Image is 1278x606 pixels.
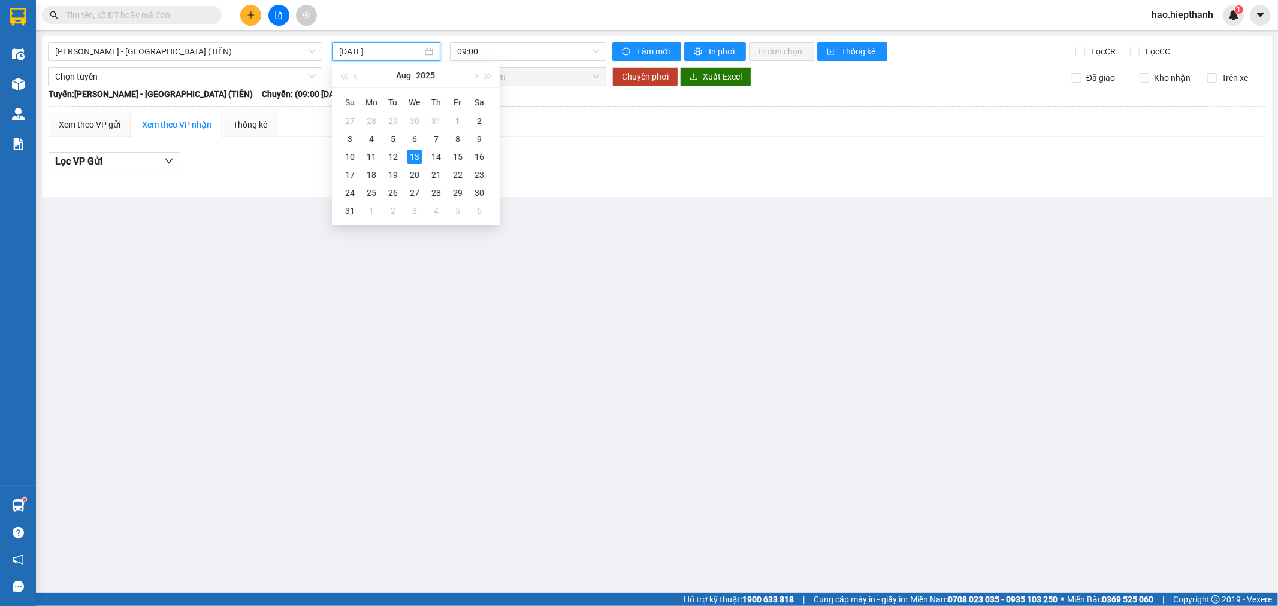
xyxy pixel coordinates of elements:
span: In phơi [709,45,736,58]
span: Cung cấp máy in - giấy in: [814,593,907,606]
button: caret-down [1250,5,1271,26]
td: 2025-08-27 [404,184,425,202]
button: In đơn chọn [749,42,814,61]
div: 21 [429,168,443,182]
span: ⚪️ [1061,597,1064,602]
span: Chọn chuyến [457,68,599,86]
span: Lọc VP Gửi [55,154,102,169]
td: 2025-08-21 [425,166,447,184]
img: warehouse-icon [12,108,25,120]
div: 19 [386,168,400,182]
sup: 1 [1235,5,1243,14]
button: 2025 [416,63,435,87]
div: 4 [429,204,443,218]
div: 29 [451,186,465,200]
td: 2025-09-06 [469,202,490,220]
input: Tìm tên, số ĐT hoặc mã đơn [66,8,207,22]
span: Làm mới [637,45,672,58]
td: 2025-08-15 [447,148,469,166]
span: search [50,11,58,19]
td: 2025-08-02 [469,112,490,130]
strong: 1900 633 818 [742,595,794,604]
span: 1 [1237,5,1241,14]
td: 2025-08-09 [469,130,490,148]
div: 23 [472,168,487,182]
span: Miền Bắc [1067,593,1153,606]
img: warehouse-icon [12,48,25,60]
td: 2025-08-13 [404,148,425,166]
td: 2025-08-31 [339,202,361,220]
th: Fr [447,93,469,112]
span: 09:00 [457,43,599,60]
td: 2025-09-04 [425,202,447,220]
th: We [404,93,425,112]
button: syncLàm mới [612,42,681,61]
span: aim [302,11,310,19]
span: Thống kê [842,45,878,58]
span: printer [694,47,704,57]
div: 2 [386,204,400,218]
span: notification [13,554,24,565]
td: 2025-08-17 [339,166,361,184]
td: 2025-08-28 [425,184,447,202]
span: sync [622,47,632,57]
td: 2025-08-20 [404,166,425,184]
div: 24 [343,186,357,200]
td: 2025-09-05 [447,202,469,220]
div: 1 [364,204,379,218]
sup: 1 [23,498,26,501]
div: 11 [364,150,379,164]
div: 12 [386,150,400,164]
th: Sa [469,93,490,112]
td: 2025-08-22 [447,166,469,184]
img: warehouse-icon [12,499,25,512]
td: 2025-09-02 [382,202,404,220]
td: 2025-08-03 [339,130,361,148]
div: 16 [472,150,487,164]
td: 2025-08-01 [447,112,469,130]
span: Kho nhận [1149,71,1195,84]
button: Aug [396,63,411,87]
div: 6 [407,132,422,146]
div: 31 [343,204,357,218]
span: plus [247,11,255,19]
button: aim [296,5,317,26]
td: 2025-08-05 [382,130,404,148]
div: 28 [429,186,443,200]
td: 2025-07-31 [425,112,447,130]
div: Xem theo VP nhận [142,118,212,131]
span: down [164,156,174,166]
span: Lọc CR [1087,45,1118,58]
div: 2 [472,114,487,128]
div: Xem theo VP gửi [59,118,120,131]
td: 2025-08-07 [425,130,447,148]
span: Đã giao [1081,71,1120,84]
td: 2025-08-12 [382,148,404,166]
div: 13 [407,150,422,164]
span: | [803,593,805,606]
span: Hỗ trợ kỹ thuật: [684,593,794,606]
div: 22 [451,168,465,182]
span: caret-down [1255,10,1266,20]
img: warehouse-icon [12,78,25,90]
th: Mo [361,93,382,112]
span: Lọc CC [1141,45,1173,58]
img: icon-new-feature [1228,10,1239,20]
div: 31 [429,114,443,128]
td: 2025-08-16 [469,148,490,166]
td: 2025-08-06 [404,130,425,148]
button: Chuyển phơi [612,67,678,86]
td: 2025-09-01 [361,202,382,220]
td: 2025-08-18 [361,166,382,184]
span: | [1162,593,1164,606]
button: file-add [268,5,289,26]
td: 2025-08-29 [447,184,469,202]
td: 2025-08-11 [361,148,382,166]
input: 13/08/2025 [339,45,422,58]
td: 2025-08-10 [339,148,361,166]
div: 30 [407,114,422,128]
td: 2025-08-14 [425,148,447,166]
td: 2025-08-30 [469,184,490,202]
div: 7 [429,132,443,146]
span: message [13,581,24,592]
